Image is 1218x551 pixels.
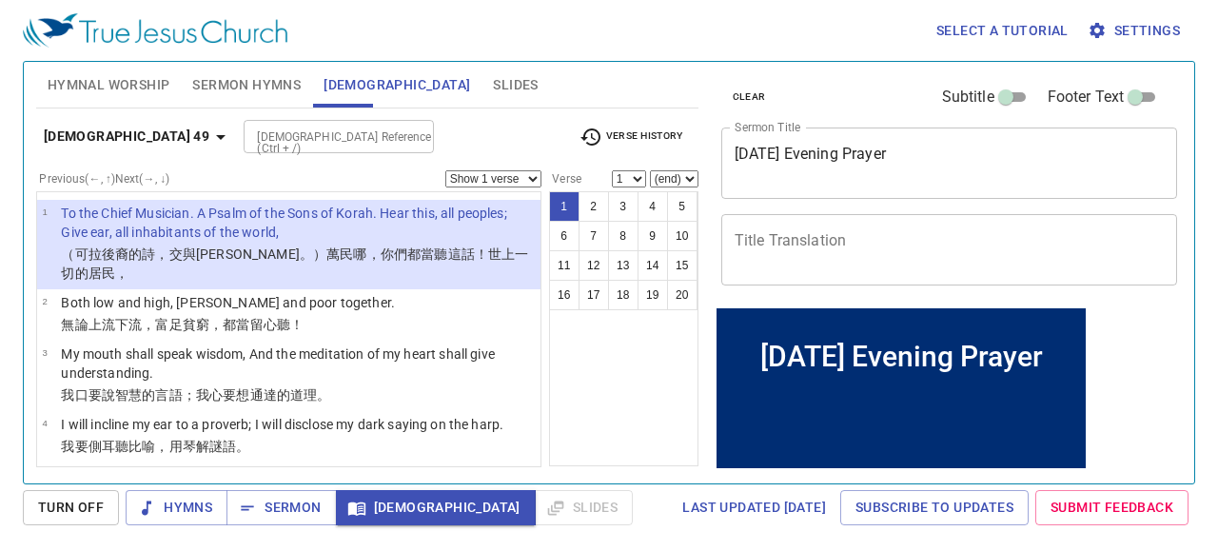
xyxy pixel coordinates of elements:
button: Sermon [226,490,336,525]
input: Type Bible Reference [249,126,397,148]
button: 9 [638,221,668,251]
span: clear [733,89,766,106]
wh7141: 後裔 [61,246,528,281]
wh3427: ， [115,266,128,281]
button: 19 [638,280,668,310]
label: Verse [549,173,581,185]
label: Previous (←, ↑) Next (→, ↓) [39,173,169,185]
p: 我要側 [61,437,503,456]
wh1696: 智慧 [115,387,330,403]
wh6310: 要說 [88,387,331,403]
wh238: ！ [290,317,304,332]
a: Last updated [DATE] [675,490,834,525]
span: Settings [1091,19,1180,43]
wh241: 聽比喻 [115,439,250,454]
span: Sermon Hymns [192,73,301,97]
button: 17 [579,280,609,310]
span: Slides [493,73,538,97]
span: Submit Feedback [1051,496,1173,520]
button: 4 [638,191,668,222]
span: 4 [42,418,47,428]
button: 13 [608,250,638,281]
b: [DEMOGRAPHIC_DATA] 49 [44,125,209,148]
p: Both low and high, [PERSON_NAME] and poor together. [61,293,395,312]
wh5186: 耳 [102,439,250,454]
wh1900: 通達的道理 [250,387,331,403]
button: Verse History [568,123,694,151]
span: [DEMOGRAPHIC_DATA] [324,73,470,97]
wh4210: ，交與[PERSON_NAME] [61,246,528,281]
button: 2 [579,191,609,222]
button: [DEMOGRAPHIC_DATA] 49 [36,119,240,154]
wh6605: 謎語 [209,439,249,454]
span: Hymnal Worship [48,73,170,97]
a: Subscribe to Updates [840,490,1029,525]
p: I will incline my ear to a proverb; I will disclose my dark saying on the harp. [61,415,503,434]
span: Subtitle [942,86,994,108]
button: 6 [549,221,580,251]
button: 1 [549,191,580,222]
span: Last updated [DATE] [682,496,826,520]
button: 16 [549,280,580,310]
wh3658: 解 [196,439,250,454]
button: clear [721,86,777,108]
button: 14 [638,250,668,281]
a: Submit Feedback [1035,490,1189,525]
wh34: ，都 [209,317,304,332]
span: Sermon [242,496,321,520]
span: Turn Off [38,496,104,520]
wh2420: 。 [236,439,249,454]
wh8394: 。 [317,387,330,403]
span: 2 [42,296,47,306]
iframe: from-child [714,305,1089,471]
span: Subscribe to Updates [855,496,1013,520]
wh6223: 貧窮 [183,317,304,332]
span: Verse History [580,126,682,148]
span: Footer Text [1048,86,1125,108]
button: Settings [1084,13,1188,49]
span: Hymns [141,496,212,520]
span: Select a tutorial [936,19,1069,43]
button: 12 [579,250,609,281]
span: 1 [42,207,47,217]
button: Turn Off [23,490,119,525]
button: 15 [667,250,697,281]
img: True Jesus Church [23,13,287,48]
p: （可拉 [61,245,535,283]
wh2454: 的言語；我心 [142,387,330,403]
button: 10 [667,221,697,251]
button: 18 [608,280,638,310]
button: 11 [549,250,580,281]
button: 8 [608,221,638,251]
wh3820: 要想 [223,387,330,403]
button: Select a tutorial [929,13,1076,49]
p: To the Chief Musician. A Psalm of the Sons of Korah. Hear this, all peoples; Give ear, all inhabi... [61,204,535,242]
button: 7 [579,221,609,251]
button: [DEMOGRAPHIC_DATA] [336,490,536,525]
p: 我口 [61,385,535,404]
textarea: [DATE] Evening Prayer [735,145,1165,181]
p: 無論上流 [61,315,395,334]
wh120: ，富足 [142,317,304,332]
button: 5 [667,191,697,222]
wh3162: 當留心聽 [236,317,304,332]
button: 3 [608,191,638,222]
button: 20 [667,280,697,310]
span: 3 [42,347,47,358]
button: Hymns [126,490,227,525]
wh376: 下流 [115,317,304,332]
span: [DEMOGRAPHIC_DATA] [351,496,521,520]
p: My mouth shall speak wisdom, And the meditation of my heart shall give understanding. [61,344,535,383]
wh4912: ，用琴 [155,439,249,454]
wh1121: 的詩 [61,246,528,281]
